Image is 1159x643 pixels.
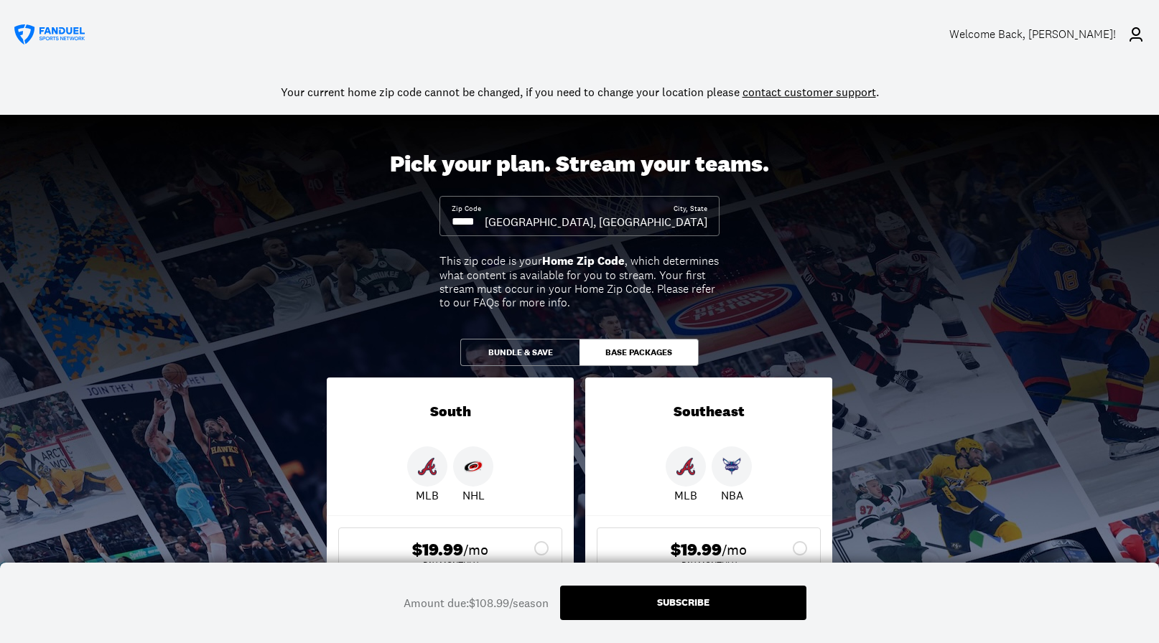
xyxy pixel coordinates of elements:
[327,377,574,446] div: South
[485,214,707,230] div: [GEOGRAPHIC_DATA], [GEOGRAPHIC_DATA]
[418,457,437,476] img: Braves
[674,204,707,214] div: City, State
[579,339,699,366] button: Base Packages
[350,560,550,569] div: Pay Monthly
[439,254,720,309] div: This zip code is your , which determines what content is available for you to stream. Your first ...
[721,487,743,504] p: NBA
[464,457,483,476] img: Hurricanes
[404,595,549,611] div: Amount due: $108.99/season
[609,560,809,569] div: Pay Monthly
[676,457,695,476] img: Braves
[463,540,488,560] span: /mo
[949,14,1145,55] a: Welcome Back, [PERSON_NAME]!
[412,540,463,560] span: $19.99
[542,253,625,268] b: Home Zip Code
[460,339,579,366] button: Bundle & Save
[949,27,1116,41] div: Welcome Back , [PERSON_NAME]!
[462,487,485,504] p: NHL
[743,85,876,99] a: contact customer support
[657,597,709,607] div: Subscribe
[452,204,481,214] div: Zip Code
[585,377,832,446] div: Southeast
[390,151,769,178] div: Pick your plan. Stream your teams.
[416,487,439,504] p: MLB
[674,487,697,504] p: MLB
[281,83,879,100] div: Your current home zip code cannot be changed, if you need to change your location please .
[671,540,722,560] span: $19.99
[722,457,741,476] img: Hornets
[722,540,747,560] span: /mo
